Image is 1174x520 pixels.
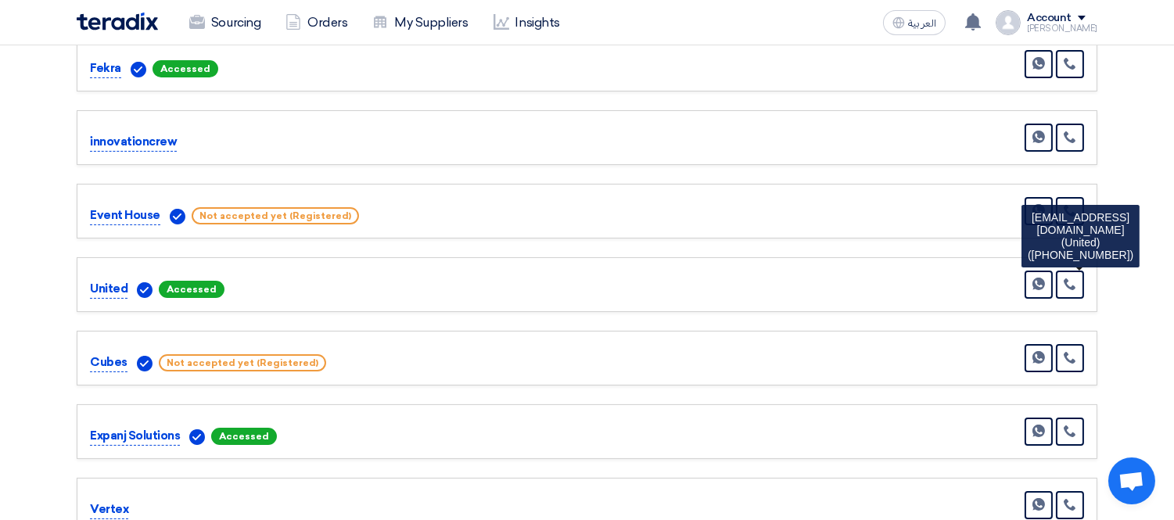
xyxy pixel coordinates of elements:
a: My Suppliers [360,5,480,40]
span: Accessed [153,60,218,77]
span: Not accepted yet (Registered) [159,354,326,371]
span: Accessed [159,281,224,298]
img: Teradix logo [77,13,158,30]
button: العربية [883,10,946,35]
div: Account [1027,12,1072,25]
a: Open chat [1108,457,1155,504]
img: Verified Account [137,282,153,298]
img: Verified Account [131,62,146,77]
img: Verified Account [170,209,185,224]
span: Not accepted yet (Registered) [192,207,359,224]
p: Expanj Solutions [90,427,180,446]
p: Fekra [90,59,121,78]
img: Verified Account [189,429,205,445]
p: Cubes [90,353,127,372]
span: العربية [908,18,936,29]
span: Accessed [211,428,277,445]
p: Vertex [90,500,128,519]
div: [EMAIL_ADDRESS][DOMAIN_NAME] (United) ([PHONE_NUMBER]) [1021,205,1140,267]
p: United [90,280,127,299]
p: innovationcrew [90,133,177,152]
img: profile_test.png [996,10,1021,35]
div: [PERSON_NAME] [1027,24,1097,33]
p: Event House [90,206,160,225]
a: Sourcing [177,5,273,40]
img: Verified Account [137,356,153,371]
a: Insights [481,5,573,40]
a: Orders [273,5,360,40]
